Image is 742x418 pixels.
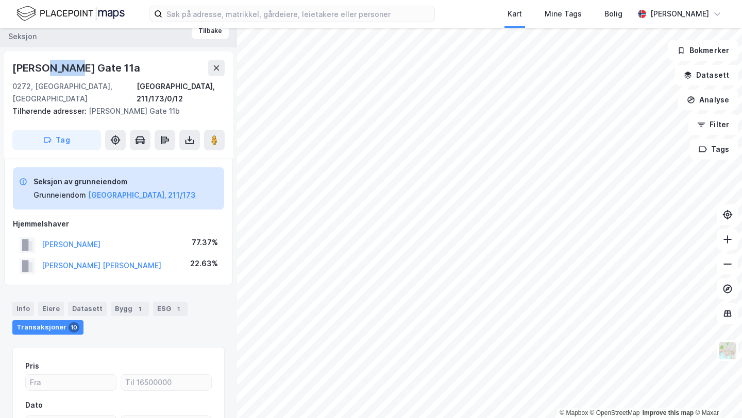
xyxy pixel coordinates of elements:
[192,23,229,39] button: Tilbake
[560,409,588,416] a: Mapbox
[12,320,83,335] div: Transaksjoner
[643,409,694,416] a: Improve this map
[12,130,101,150] button: Tag
[190,257,218,270] div: 22.63%
[718,341,737,360] img: Z
[153,302,188,316] div: ESG
[12,105,216,117] div: [PERSON_NAME] Gate 11b
[545,8,582,20] div: Mine Tags
[25,360,39,372] div: Pris
[26,375,116,390] input: Fra
[12,302,34,316] div: Info
[25,399,43,411] div: Dato
[38,302,64,316] div: Eiere
[678,90,738,110] button: Analyse
[33,189,86,201] div: Grunneiendom
[88,189,196,201] button: [GEOGRAPHIC_DATA], 211/173
[12,60,142,76] div: [PERSON_NAME] Gate 11a
[13,218,224,230] div: Hjemmelshaver
[690,369,742,418] iframe: Chat Widget
[192,236,218,249] div: 77.37%
[162,6,434,22] input: Søk på adresse, matrikkel, gårdeiere, leietakere eller personer
[604,8,622,20] div: Bolig
[137,80,225,105] div: [GEOGRAPHIC_DATA], 211/173/0/12
[8,30,37,43] div: Seksjon
[590,409,640,416] a: OpenStreetMap
[134,304,145,314] div: 1
[668,40,738,61] button: Bokmerker
[69,322,79,333] div: 10
[12,80,137,105] div: 0272, [GEOGRAPHIC_DATA], [GEOGRAPHIC_DATA]
[12,107,89,115] span: Tilhørende adresser:
[16,5,125,23] img: logo.f888ab2527a4732fd821a326f86c7f29.svg
[690,369,742,418] div: Kontrollprogram for chat
[690,139,738,160] button: Tags
[650,8,709,20] div: [PERSON_NAME]
[111,302,149,316] div: Bygg
[68,302,107,316] div: Datasett
[173,304,183,314] div: 1
[121,375,211,390] input: Til 16500000
[508,8,522,20] div: Kart
[33,176,196,188] div: Seksjon av grunneiendom
[688,114,738,135] button: Filter
[675,65,738,85] button: Datasett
